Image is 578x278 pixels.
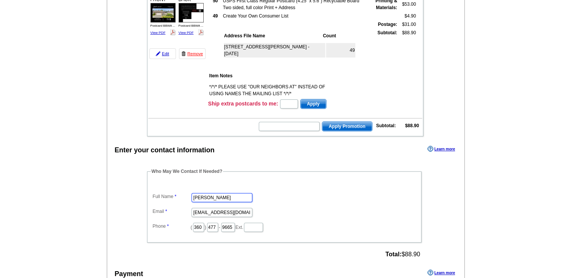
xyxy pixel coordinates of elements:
a: View PDF [150,31,166,35]
strong: Subtotal: [376,123,396,128]
strong: $88.90 [405,123,419,128]
td: */*/* PLEASE USE "OUR NEIGHBORS AT" INSTEAD OF USING NAMES THE MAILING LIST */*/* [209,83,340,97]
td: Create Your Own Consumer List [223,12,366,20]
img: pencil-icon.gif [156,51,160,56]
span: Apply Promotion [322,122,372,131]
label: Email [153,208,191,215]
a: Learn more [428,270,455,276]
a: Edit [149,48,176,59]
td: $88.90 [398,29,416,69]
button: Apply Promotion [322,121,372,131]
img: trashcan-icon.gif [181,51,186,56]
span: Postcard BBWA ... [179,24,204,27]
td: $31.00 [398,21,416,28]
label: Full Name [153,193,191,200]
strong: Postage: [378,22,397,27]
legend: Who May We Contact If Needed? [151,168,223,175]
button: Apply [300,99,326,109]
td: [STREET_ADDRESS][PERSON_NAME] - [DATE] [224,43,325,58]
label: Phone [153,223,191,230]
strong: Subtotal: [377,30,397,35]
img: pdf_logo.png [198,29,204,35]
td: 49 [326,43,355,58]
dd: ( ) - Ext. [151,221,418,233]
th: Count [323,32,355,40]
span: $88.90 [385,251,420,258]
strong: Total: [385,251,401,257]
div: Enter your contact information [115,145,215,155]
a: View PDF [179,31,194,35]
td: $4.90 [398,12,416,20]
span: Apply [301,99,326,109]
th: Item Notes [209,72,340,80]
strong: 49 [213,13,218,19]
th: Address File Name [224,32,322,40]
a: Learn more [428,146,455,152]
h3: Ship extra postcards to me: [208,100,278,107]
span: Postcard BBWA ... [150,24,176,27]
img: small-thumb.jpg [179,3,204,22]
a: Remove [179,48,206,59]
img: pdf_logo.png [170,29,176,35]
img: small-thumb.jpg [150,3,176,22]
